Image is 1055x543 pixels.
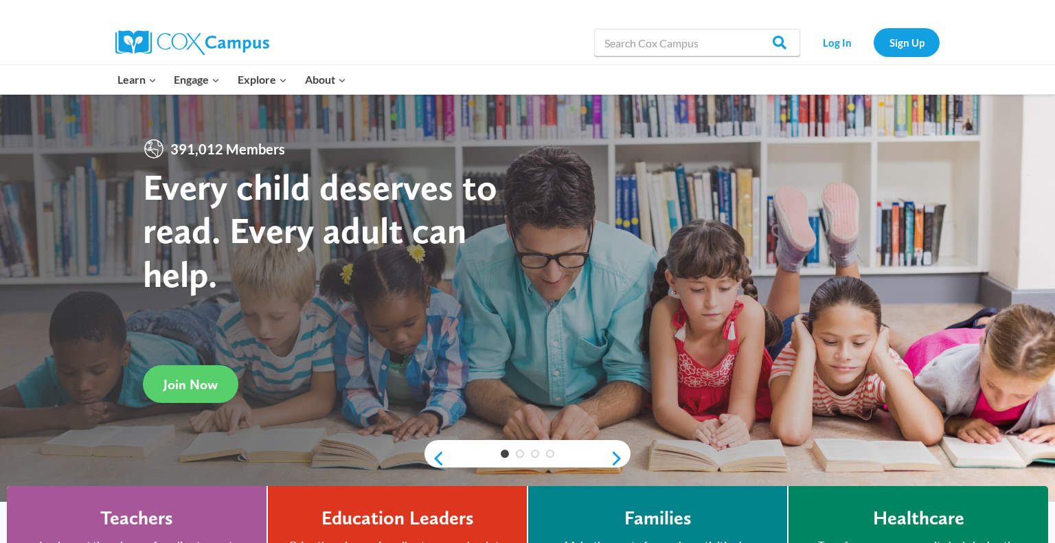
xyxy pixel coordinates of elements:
[424,445,631,472] div: content slider buttons
[610,450,631,467] a: next
[516,450,524,458] a: 2
[143,365,238,403] a: Join Now
[305,71,346,89] span: About
[594,29,800,56] input: Search Cox Campus
[163,376,218,393] span: Join Now
[531,450,539,458] a: 3
[115,30,269,55] img: Cox Campus
[238,71,287,89] span: Explore
[321,507,474,530] h4: Education Leaders
[501,450,509,458] a: 1
[874,28,940,56] a: Sign Up
[117,71,157,89] span: Learn
[624,507,692,530] h4: Families
[424,450,445,467] a: previous
[143,165,497,296] strong: Every child deserves to read. Every adult can help.
[109,65,354,94] nav: Primary Navigation
[873,507,964,530] h4: Healthcare
[807,28,940,56] nav: Secondary Navigation
[100,507,173,530] h4: Teachers
[165,138,291,160] span: 391,012 Members
[546,450,554,458] a: 4
[807,28,867,56] a: Log In
[174,71,220,89] span: Engage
